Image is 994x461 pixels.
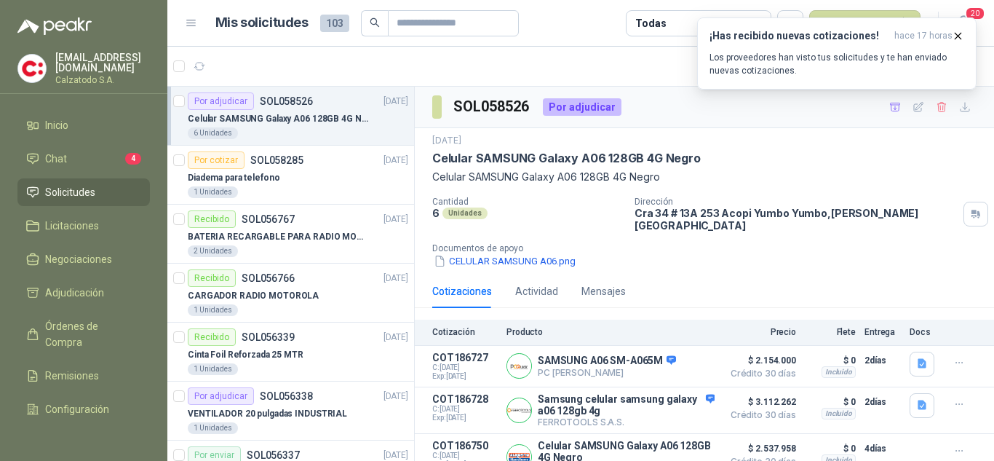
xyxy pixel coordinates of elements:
[188,269,236,287] div: Recibido
[432,352,498,363] p: COT186727
[581,283,626,299] div: Mensajes
[507,398,531,422] img: Company Logo
[242,332,295,342] p: SOL056339
[260,96,313,106] p: SOL058526
[822,408,856,419] div: Incluido
[45,184,95,200] span: Solicitudes
[894,30,953,42] span: hace 17 horas
[709,51,964,77] p: Los proveedores han visto tus solicitudes y te han enviado nuevas cotizaciones.
[242,214,295,224] p: SOL056767
[17,111,150,139] a: Inicio
[188,151,244,169] div: Por cotizar
[432,440,498,452] p: COT186750
[167,87,414,146] a: Por adjudicarSOL058526[DATE] Celular SAMSUNG Galaxy A06 128GB 4G Negro6 Unidades
[45,285,104,301] span: Adjudicación
[383,331,408,344] p: [DATE]
[45,368,99,384] span: Remisiones
[383,272,408,285] p: [DATE]
[432,243,988,253] p: Documentos de apoyo
[635,197,958,207] p: Dirección
[432,197,623,207] p: Cantidad
[188,387,254,405] div: Por adjudicar
[432,169,977,185] p: Celular SAMSUNG Galaxy A06 128GB 4G Negro
[864,440,901,457] p: 4 días
[18,55,46,82] img: Company Logo
[432,207,440,219] p: 6
[260,391,313,401] p: SOL056338
[950,10,977,36] button: 20
[320,15,349,32] span: 103
[250,155,303,165] p: SOL058285
[723,393,796,411] span: $ 3.112.262
[453,95,531,118] h3: SOL058526
[55,52,150,73] p: [EMAIL_ADDRESS][DOMAIN_NAME]
[188,210,236,228] div: Recibido
[910,327,939,337] p: Docs
[167,205,414,264] a: RecibidoSOL056767[DATE] BATERIA RECARGABLE PARA RADIO MOTOROLA2 Unidades
[167,264,414,323] a: RecibidoSOL056766[DATE] CARGADOR RADIO MOTOROLA1 Unidades
[432,372,498,381] span: Exp: [DATE]
[635,207,958,232] p: Cra 34 # 13A 253 Acopi Yumbo Yumbo , [PERSON_NAME][GEOGRAPHIC_DATA]
[432,363,498,372] span: C: [DATE]
[805,352,856,369] p: $ 0
[188,289,319,303] p: CARGADOR RADIO MOTOROLA
[432,393,498,405] p: COT186728
[507,354,531,378] img: Company Logo
[383,213,408,226] p: [DATE]
[432,253,577,269] button: CELULAR SAMSUNG A06.png
[242,273,295,283] p: SOL056766
[370,17,380,28] span: search
[55,76,150,84] p: Calzatodo S.A.
[188,186,238,198] div: 1 Unidades
[17,17,92,35] img: Logo peakr
[543,98,621,116] div: Por adjudicar
[188,407,347,421] p: VENTILADOR 20 pulgadas INDUSTRIAL
[188,230,369,244] p: BATERIA RECARGABLE PARA RADIO MOTOROLA
[432,405,498,414] span: C: [DATE]
[432,134,461,148] p: [DATE]
[188,127,238,139] div: 6 Unidades
[864,352,901,369] p: 2 días
[506,327,715,337] p: Producto
[17,362,150,390] a: Remisiones
[17,212,150,240] a: Licitaciones
[167,146,414,205] a: Por cotizarSOL058285[DATE] Diadema para telefono1 Unidades
[723,411,796,419] span: Crédito 30 días
[538,367,676,378] p: PC [PERSON_NAME]
[383,154,408,168] p: [DATE]
[965,7,985,20] span: 20
[45,251,112,267] span: Negociaciones
[864,393,901,411] p: 2 días
[432,327,498,337] p: Cotización
[17,245,150,273] a: Negociaciones
[188,112,369,126] p: Celular SAMSUNG Galaxy A06 128GB 4G Negro
[17,178,150,206] a: Solicitudes
[45,401,109,417] span: Configuración
[697,17,977,90] button: ¡Has recibido nuevas cotizaciones!hace 17 horas Los proveedores han visto tus solicitudes y te ha...
[17,145,150,173] a: Chat4
[383,95,408,109] p: [DATE]
[709,30,888,42] h3: ¡Has recibido nuevas cotizaciones!
[538,355,676,368] p: SAMSUNG A06 SM-A065M
[17,279,150,307] a: Adjudicación
[723,352,796,369] span: $ 2.154.000
[247,450,300,460] p: SOL056337
[822,366,856,378] div: Incluido
[125,153,141,165] span: 4
[167,382,414,441] a: Por adjudicarSOL056338[DATE] VENTILADOR 20 pulgadas INDUSTRIAL1 Unidades
[635,15,666,31] div: Todas
[188,171,279,185] p: Diadema para telefono
[442,208,488,219] div: Unidades
[188,422,238,434] div: 1 Unidades
[45,151,67,167] span: Chat
[432,283,492,299] div: Cotizaciones
[188,92,254,110] div: Por adjudicar
[515,283,558,299] div: Actividad
[723,327,796,337] p: Precio
[805,393,856,411] p: $ 0
[805,440,856,457] p: $ 0
[723,369,796,378] span: Crédito 30 días
[17,312,150,356] a: Órdenes de Compra
[809,10,921,36] button: Nueva solicitud
[188,304,238,316] div: 1 Unidades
